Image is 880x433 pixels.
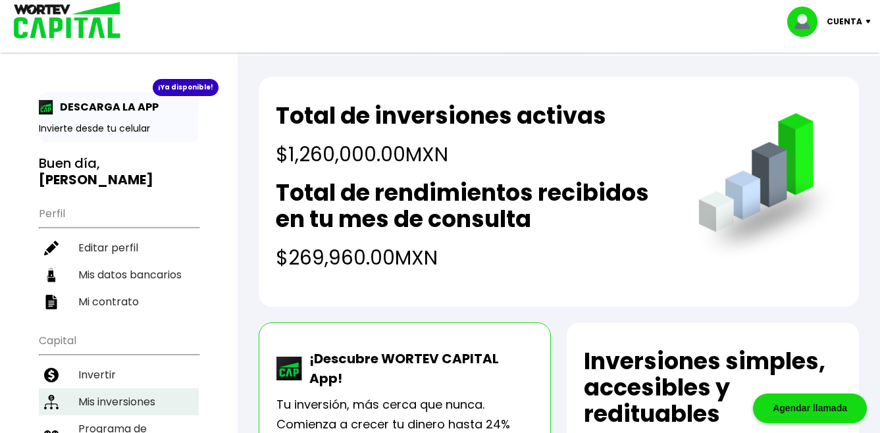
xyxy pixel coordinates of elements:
img: invertir-icon.b3b967d7.svg [44,368,59,382]
img: contrato-icon.f2db500c.svg [44,295,59,309]
h4: $269,960.00 MXN [276,243,671,272]
img: profile-image [787,7,827,37]
a: Mis inversiones [39,388,199,415]
h4: $1,260,000.00 MXN [276,140,606,169]
h2: Total de rendimientos recibidos en tu mes de consulta [276,180,671,232]
p: ¡Descubre WORTEV CAPITAL App! [303,349,533,388]
img: inversiones-icon.6695dc30.svg [44,395,59,409]
p: Cuenta [827,12,862,32]
b: [PERSON_NAME] [39,170,153,189]
a: Invertir [39,361,199,388]
img: grafica.516fef24.png [692,113,842,263]
h2: Total de inversiones activas [276,103,606,129]
img: editar-icon.952d3147.svg [44,241,59,255]
a: Mis datos bancarios [39,261,199,288]
a: Editar perfil [39,234,199,261]
img: datos-icon.10cf9172.svg [44,268,59,282]
img: wortev-capital-app-icon [276,357,303,380]
h3: Buen día, [39,155,199,188]
ul: Perfil [39,199,199,315]
div: ¡Ya disponible! [153,79,219,96]
img: icon-down [862,20,880,24]
p: Invierte desde tu celular [39,122,199,136]
p: DESCARGA LA APP [53,99,159,115]
img: app-icon [39,100,53,115]
div: Agendar llamada [753,394,867,423]
a: Mi contrato [39,288,199,315]
h2: Inversiones simples, accesibles y redituables [584,348,842,427]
